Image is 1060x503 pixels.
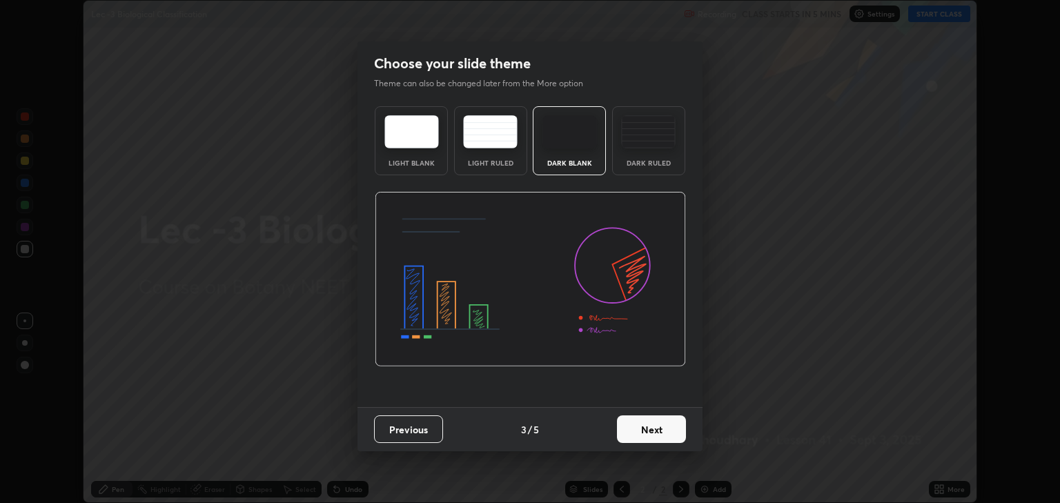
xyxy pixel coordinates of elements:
[621,115,676,148] img: darkRuledTheme.de295e13.svg
[463,115,518,148] img: lightRuledTheme.5fabf969.svg
[521,422,527,437] h4: 3
[542,115,597,148] img: darkTheme.f0cc69e5.svg
[621,159,676,166] div: Dark Ruled
[375,192,686,367] img: darkThemeBanner.d06ce4a2.svg
[463,159,518,166] div: Light Ruled
[617,415,686,443] button: Next
[374,55,531,72] h2: Choose your slide theme
[528,422,532,437] h4: /
[533,422,539,437] h4: 5
[384,159,439,166] div: Light Blank
[374,415,443,443] button: Previous
[542,159,597,166] div: Dark Blank
[384,115,439,148] img: lightTheme.e5ed3b09.svg
[374,77,598,90] p: Theme can also be changed later from the More option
